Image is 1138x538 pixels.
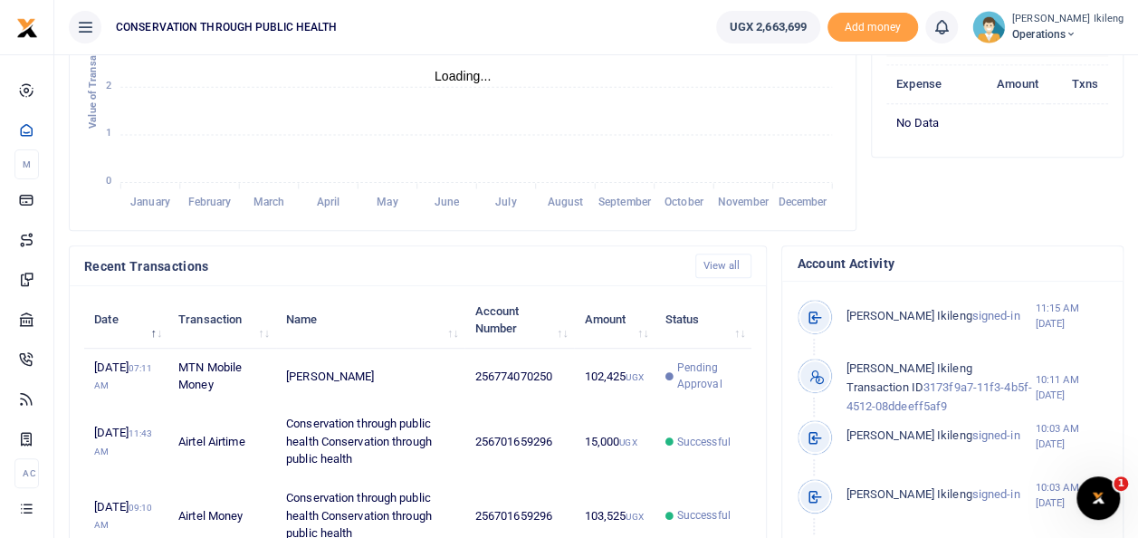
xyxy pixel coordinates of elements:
td: [DATE] [84,405,168,479]
small: 10:03 AM [DATE] [1036,421,1108,452]
span: Successful [677,434,731,450]
a: View all [695,254,752,278]
tspan: August [548,196,584,208]
p: signed-in [846,427,1035,446]
li: Wallet ballance [709,11,827,43]
span: Transaction ID [846,380,923,394]
p: 3173f9a7-11f3-4b5f-4512-08ddeeff5af9 [846,360,1035,416]
img: profile-user [972,11,1005,43]
small: 11:43 AM [94,428,152,456]
span: UGX 2,663,699 [730,18,807,36]
th: Status: activate to sort column ascending [655,292,751,348]
small: 10:11 AM [DATE] [1036,372,1108,403]
small: 11:15 AM [DATE] [1036,301,1108,331]
td: Conservation through public health Conservation through public health [276,405,465,479]
tspan: November [718,196,770,208]
span: [PERSON_NAME] Ikileng [846,361,971,375]
td: 15,000 [574,405,655,479]
tspan: July [495,196,516,208]
th: Name: activate to sort column ascending [276,292,465,348]
tspan: 0 [106,175,111,187]
span: 1 [1114,476,1128,491]
iframe: Intercom live chat [1076,476,1120,520]
a: logo-small logo-large logo-large [16,20,38,34]
li: M [14,149,39,179]
th: Date: activate to sort column descending [84,292,168,348]
li: Ac [14,458,39,488]
p: signed-in [846,307,1035,326]
span: [PERSON_NAME] Ikileng [846,428,971,442]
th: Account Number: activate to sort column ascending [464,292,574,348]
th: Transaction: activate to sort column ascending [168,292,276,348]
small: UGX [626,512,643,522]
td: No data [886,103,1108,141]
tspan: 1 [106,128,111,139]
tspan: 2 [106,80,111,91]
span: Operations [1012,26,1124,43]
td: [PERSON_NAME] [276,349,465,405]
tspan: May [377,196,397,208]
tspan: March [253,196,285,208]
th: Amount [970,65,1048,104]
small: UGX [626,372,643,382]
tspan: April [317,196,340,208]
th: Txns [1048,65,1108,104]
td: [DATE] [84,349,168,405]
th: Amount: activate to sort column ascending [574,292,655,348]
span: [PERSON_NAME] Ikileng [846,309,971,322]
td: 256701659296 [464,405,574,479]
span: [PERSON_NAME] Ikileng [846,487,971,501]
a: UGX 2,663,699 [716,11,820,43]
td: 102,425 [574,349,655,405]
td: MTN Mobile Money [168,349,276,405]
th: Expense [886,65,970,104]
h4: Recent Transactions [84,256,681,276]
span: Pending Approval [677,360,741,392]
a: Add money [827,19,918,33]
text: Loading... [435,69,492,83]
tspan: December [778,196,827,208]
tspan: September [598,196,652,208]
tspan: February [188,196,232,208]
small: [PERSON_NAME] Ikileng [1012,12,1124,27]
a: profile-user [PERSON_NAME] Ikileng Operations [972,11,1124,43]
li: Toup your wallet [827,13,918,43]
span: CONSERVATION THROUGH PUBLIC HEALTH [109,19,344,35]
h4: Account Activity [797,254,1108,274]
td: 256774070250 [464,349,574,405]
small: UGX [619,437,636,447]
span: Add money [827,13,918,43]
small: 10:03 AM [DATE] [1036,480,1108,511]
tspan: January [130,196,170,208]
span: Successful [677,507,731,524]
img: logo-small [16,17,38,39]
p: signed-in [846,485,1035,504]
td: Airtel Airtime [168,405,276,479]
tspan: October [665,196,704,208]
tspan: June [435,196,460,208]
